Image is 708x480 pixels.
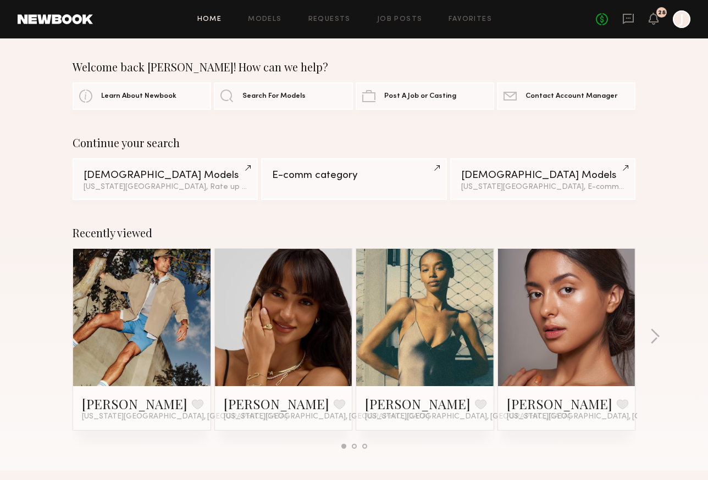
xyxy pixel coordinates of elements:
div: E-comm category [272,170,435,181]
a: Post A Job or Casting [356,82,494,110]
a: [DEMOGRAPHIC_DATA] Models[US_STATE][GEOGRAPHIC_DATA], Rate up to $250 [73,158,258,200]
a: [PERSON_NAME] [224,395,329,412]
a: Favorites [449,16,492,23]
div: Recently viewed [73,226,635,239]
div: Continue your search [73,136,635,149]
a: Contact Account Manager [497,82,635,110]
span: [US_STATE][GEOGRAPHIC_DATA], [GEOGRAPHIC_DATA] [82,412,287,421]
span: Learn About Newbook [101,93,176,100]
span: [US_STATE][GEOGRAPHIC_DATA], [GEOGRAPHIC_DATA] [224,412,429,421]
span: [US_STATE][GEOGRAPHIC_DATA], [GEOGRAPHIC_DATA] [365,412,571,421]
a: [PERSON_NAME] [507,395,612,412]
div: 28 [658,10,666,16]
div: [DEMOGRAPHIC_DATA] Models [461,170,624,181]
a: [PERSON_NAME] [82,395,187,412]
a: Job Posts [377,16,423,23]
span: Post A Job or Casting [384,93,456,100]
div: Welcome back [PERSON_NAME]! How can we help? [73,60,635,74]
a: Search For Models [214,82,352,110]
div: [US_STATE][GEOGRAPHIC_DATA], E-comm category [461,183,624,191]
a: [DEMOGRAPHIC_DATA] Models[US_STATE][GEOGRAPHIC_DATA], E-comm category [450,158,635,200]
a: Learn About Newbook [73,82,211,110]
a: E-comm category [261,158,446,200]
a: J [673,10,690,28]
a: Home [197,16,222,23]
a: Requests [308,16,351,23]
div: [DEMOGRAPHIC_DATA] Models [84,170,247,181]
a: [PERSON_NAME] [365,395,471,412]
span: Search For Models [242,93,306,100]
a: Models [248,16,281,23]
span: Contact Account Manager [526,93,617,100]
div: [US_STATE][GEOGRAPHIC_DATA], Rate up to $250 [84,183,247,191]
